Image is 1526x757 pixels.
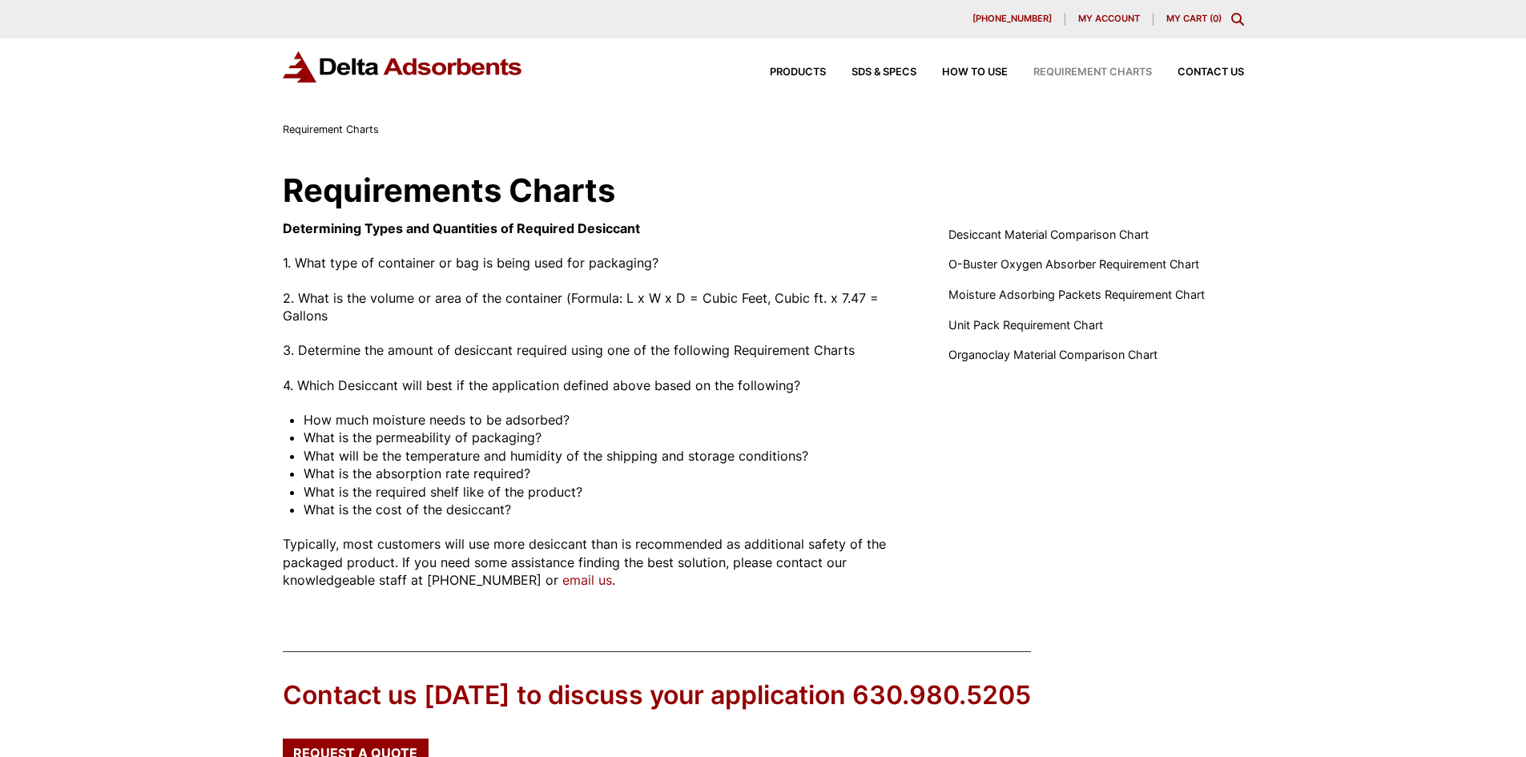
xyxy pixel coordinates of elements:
span: My account [1078,14,1140,23]
p: Typically, most customers will use more desiccant than is recommended as additional safety of the... [283,535,911,589]
li: What is the permeability of packaging? [304,429,910,446]
li: What is the absorption rate required? [304,465,910,482]
span: SDS & SPECS [852,67,916,78]
span: Products [770,67,826,78]
a: My account [1065,13,1154,26]
p: 4. Which Desiccant will best if the application defined above based on the following? [283,376,911,394]
p: 3. Determine the amount of desiccant required using one of the following Requirement Charts [283,341,911,359]
li: What will be the temperature and humidity of the shipping and storage conditions? [304,447,910,465]
div: Toggle Modal Content [1231,13,1244,26]
strong: Determining Types and Quantities of Required Desiccant [283,220,640,236]
h1: Requirements Charts [283,175,1244,207]
li: How much moisture needs to be adsorbed? [304,411,910,429]
a: Contact Us [1152,67,1244,78]
p: 1. What type of container or bag is being used for packaging? [283,254,911,272]
a: Requirement Charts [1008,67,1152,78]
a: SDS & SPECS [826,67,916,78]
a: Products [744,67,826,78]
span: How to Use [942,67,1008,78]
a: Moisture Adsorbing Packets Requirement Chart [948,286,1205,304]
span: Requirement Charts [1033,67,1152,78]
a: Unit Pack Requirement Chart [948,316,1103,334]
li: What is the cost of the desiccant? [304,501,910,518]
span: Contact Us [1178,67,1244,78]
a: Organoclay Material Comparison Chart [948,346,1158,364]
img: Delta Adsorbents [283,51,523,83]
li: What is the required shelf like of the product? [304,483,910,501]
span: Requirement Charts [283,123,379,135]
a: O-Buster Oxygen Absorber Requirement Chart [948,256,1199,273]
span: 0 [1213,13,1218,24]
a: My Cart (0) [1166,13,1222,24]
div: Contact us [DATE] to discuss your application 630.980.5205 [283,678,1031,714]
a: email us [562,572,612,588]
p: 2. What is the volume or area of the container (Formula: L x W x D = Cubic Feet, Cubic ft. x 7.47... [283,289,911,325]
a: How to Use [916,67,1008,78]
span: [PHONE_NUMBER] [972,14,1052,23]
a: [PHONE_NUMBER] [960,13,1065,26]
a: Desiccant Material Comparison Chart [948,226,1149,244]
